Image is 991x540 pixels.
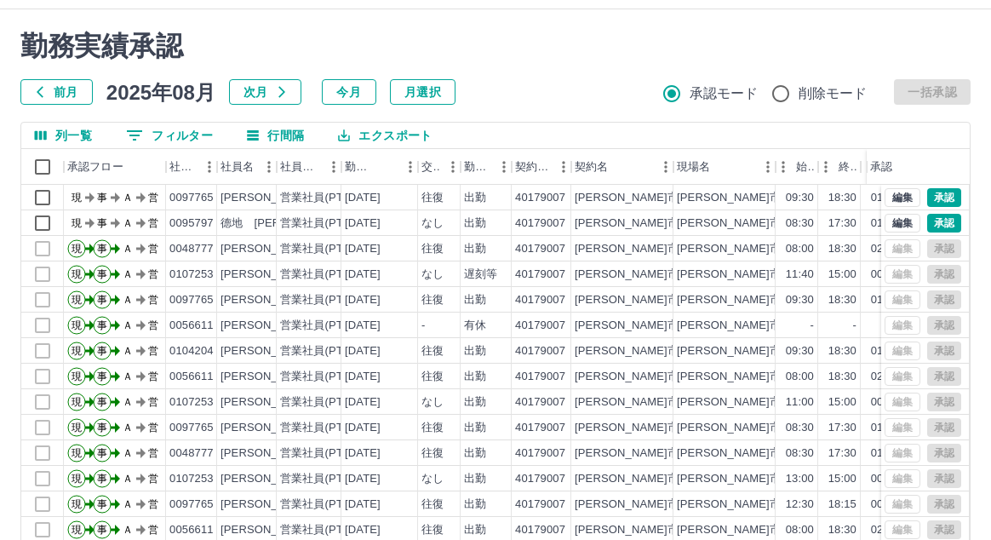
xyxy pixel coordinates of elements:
button: メニュー [197,154,222,180]
text: 現 [72,371,82,382]
div: 営業社員(PT契約) [280,190,369,206]
div: [PERSON_NAME] [221,292,313,308]
div: 08:00 [786,369,814,385]
div: 08:00 [786,522,814,538]
text: 事 [97,243,107,255]
div: 往復 [421,190,444,206]
div: 契約名 [575,149,608,185]
text: Ａ [123,345,133,357]
text: 現 [72,422,82,434]
button: メニュー [321,154,347,180]
div: 往復 [421,497,444,513]
text: 営 [148,192,158,204]
div: 0097765 [169,420,214,436]
div: [PERSON_NAME] [221,420,313,436]
div: [PERSON_NAME] [221,522,313,538]
div: 40179007 [515,471,565,487]
div: [DATE] [345,343,381,359]
button: 次月 [229,79,301,105]
div: 社員区分 [277,149,341,185]
div: 営業社員(PT契約) [280,292,369,308]
text: Ａ [123,243,133,255]
text: 事 [97,524,107,536]
div: 18:30 [828,292,856,308]
div: [PERSON_NAME]市 [575,241,679,257]
button: ソート [374,155,398,179]
div: 0056611 [169,369,214,385]
button: メニュー [440,154,466,180]
div: 現場名 [673,149,776,185]
div: 08:30 [786,420,814,436]
div: 18:15 [828,497,856,513]
div: 00:00 [871,497,899,513]
div: 01:00 [871,292,899,308]
button: 行間隔 [233,123,318,148]
div: 契約名 [571,149,673,185]
div: 始業 [796,149,815,185]
div: [PERSON_NAME] [221,369,313,385]
div: 18:30 [828,241,856,257]
div: 営業社員(PT契約) [280,497,369,513]
text: Ａ [123,319,133,331]
div: 40179007 [515,420,565,436]
text: Ａ [123,524,133,536]
text: 事 [97,371,107,382]
div: 営業社員(PT契約) [280,445,369,462]
div: [PERSON_NAME]市 [575,318,679,334]
div: 往復 [421,522,444,538]
text: 営 [148,345,158,357]
div: なし [421,267,444,283]
div: 01:00 [871,420,899,436]
div: [DATE] [345,445,381,462]
div: 承認 [867,149,955,185]
text: 営 [148,498,158,510]
div: 0056611 [169,318,214,334]
div: 40179007 [515,522,565,538]
h2: 勤務実績承認 [20,30,971,62]
div: 15:00 [828,267,856,283]
div: 営業社員(PT契約) [280,318,369,334]
text: 事 [97,422,107,434]
text: 現 [72,345,82,357]
div: 営業社員(PT契約) [280,267,369,283]
div: 勤務区分 [461,149,512,185]
div: 出勤 [464,369,486,385]
text: 営 [148,294,158,306]
div: 02:30 [871,522,899,538]
div: [DATE] [345,522,381,538]
text: Ａ [123,396,133,408]
text: 事 [97,192,107,204]
text: 現 [72,473,82,485]
div: 往復 [421,292,444,308]
div: [PERSON_NAME]市 [575,394,679,411]
div: 出勤 [464,394,486,411]
text: Ａ [123,498,133,510]
div: [DATE] [345,420,381,436]
button: メニュー [256,154,282,180]
div: - [853,318,856,334]
div: 08:30 [786,215,814,232]
div: 17:30 [828,420,856,436]
div: [PERSON_NAME] [221,267,313,283]
div: [PERSON_NAME] [221,394,313,411]
div: 00:00 [871,267,899,283]
div: [DATE] [345,394,381,411]
text: Ａ [123,294,133,306]
div: 出勤 [464,522,486,538]
div: 承認 [870,149,892,185]
div: 出勤 [464,292,486,308]
div: 0107253 [169,471,214,487]
div: 0107253 [169,394,214,411]
text: 現 [72,294,82,306]
text: 事 [97,294,107,306]
button: 承認 [927,214,961,233]
text: 事 [97,498,107,510]
div: 0097765 [169,497,214,513]
div: 社員名 [221,149,254,185]
button: 編集 [885,214,920,233]
div: 40179007 [515,190,565,206]
div: [PERSON_NAME]市 [575,497,679,513]
text: 営 [148,217,158,229]
div: 0104204 [169,343,214,359]
div: 社員番号 [166,149,217,185]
